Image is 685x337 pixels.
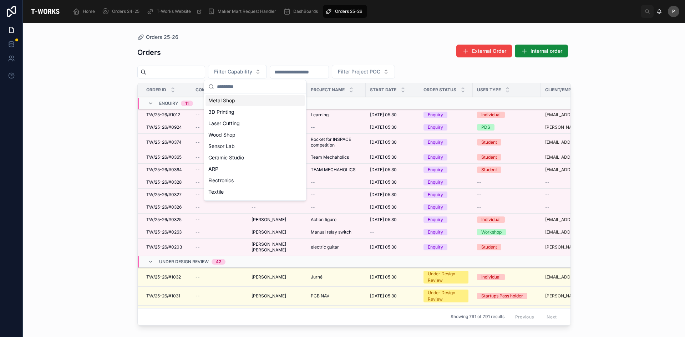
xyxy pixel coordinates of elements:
[545,179,608,185] a: --
[205,5,281,18] a: Maker Mart Request Handler
[545,244,608,250] a: [PERSON_NAME][EMAIL_ADDRESS][PERSON_NAME][PERSON_NAME][DOMAIN_NAME]
[423,204,468,210] a: Enquiry
[370,87,396,93] span: Start Date
[146,229,182,235] span: TW/25-26/#0263
[146,139,182,145] span: TW/25-26/#0374
[252,274,302,280] a: [PERSON_NAME]
[531,47,562,55] span: Internal order
[370,192,415,198] a: [DATE] 05:30
[370,244,397,250] span: [DATE] 05:30
[370,293,415,299] a: [DATE] 05:30
[252,217,286,223] span: [PERSON_NAME]
[196,229,243,235] a: --
[146,112,180,118] span: TW/25-26/#1012
[545,167,608,173] a: [EMAIL_ADDRESS][DOMAIN_NAME]
[159,259,209,265] span: Under Design Review
[428,192,443,198] div: Enquiry
[311,274,323,280] span: Jurné
[370,139,397,145] span: [DATE] 05:30
[311,229,351,235] span: Manual relay switch
[146,229,187,235] a: TW/25-26/#0263
[196,124,243,130] a: --
[196,112,200,118] span: --
[428,204,443,210] div: Enquiry
[477,204,537,210] a: --
[477,244,537,250] a: Student
[545,124,608,130] a: [PERSON_NAME][EMAIL_ADDRESS][DOMAIN_NAME]
[311,274,361,280] a: Jurné
[545,274,608,280] a: [EMAIL_ADDRESS][DOMAIN_NAME]
[311,179,315,185] span: --
[146,124,182,130] span: TW/25-26/#0924
[205,141,305,152] div: Sensor Lab
[196,244,200,250] span: --
[196,179,243,185] a: --
[370,244,415,250] a: [DATE] 05:30
[112,9,139,14] span: Orders 24-25
[146,192,182,198] span: TW/25-26/#0327
[311,244,361,250] a: electric guitar
[477,274,537,280] a: Individual
[428,271,464,284] div: Under Design Review
[146,154,182,160] span: TW/25-26/#0365
[144,5,205,18] a: T-Works Website
[196,274,200,280] span: --
[370,124,415,130] a: [DATE] 05:30
[545,217,608,223] a: [EMAIL_ADDRESS][DOMAIN_NAME]
[477,192,481,198] span: --
[146,179,187,185] a: TW/25-26/#0328
[370,167,397,173] span: [DATE] 05:30
[545,112,608,118] a: [EMAIL_ADDRESS][DOMAIN_NAME]
[214,68,252,75] span: Filter Capability
[481,293,523,299] div: Startups Pass holder
[423,179,468,185] a: Enquiry
[423,216,468,223] a: Enquiry
[146,274,181,280] span: TW/25-26/#1032
[545,154,608,160] a: [EMAIL_ADDRESS][DOMAIN_NAME]
[481,112,501,118] div: Individual
[311,192,361,198] a: --
[481,167,497,173] div: Student
[146,167,187,173] a: TW/25-26/#0364
[428,290,464,302] div: Under Design Review
[472,47,506,55] span: External Order
[481,229,502,235] div: Workshop
[423,271,468,284] a: Under Design Review
[205,95,305,106] div: Metal Shop
[205,152,305,163] div: Ceramic Studio
[196,124,200,130] span: --
[370,179,397,185] span: [DATE] 05:30
[370,154,415,160] a: [DATE] 05:30
[477,154,537,160] a: Student
[146,204,187,210] a: TW/25-26/#0326
[545,192,608,198] a: --
[456,45,512,57] button: External Order
[423,112,468,118] a: Enquiry
[196,154,243,160] a: --
[196,217,200,223] span: --
[311,154,361,160] a: Team Mechaholics
[423,139,468,145] a: Enquiry
[196,204,200,210] span: --
[423,154,468,160] a: Enquiry
[545,192,549,198] span: --
[218,9,276,14] span: Maker Mart Request Handler
[205,186,305,198] div: Textile
[311,137,361,148] span: Rocket for INSPACE competition
[477,167,537,173] a: Student
[196,139,243,145] a: --
[311,167,356,173] span: TEAM MECHAHOLICS
[196,167,243,173] a: --
[311,112,361,118] a: Learning
[545,139,608,145] a: [EMAIL_ADDRESS][DOMAIN_NAME]
[428,244,443,250] div: Enquiry
[323,5,367,18] a: Orders 25-26
[370,204,415,210] a: [DATE] 05:30
[477,192,537,198] a: --
[311,244,339,250] span: electric guitar
[196,204,243,210] a: --
[477,112,537,118] a: Individual
[146,217,182,223] span: TW/25-26/#0325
